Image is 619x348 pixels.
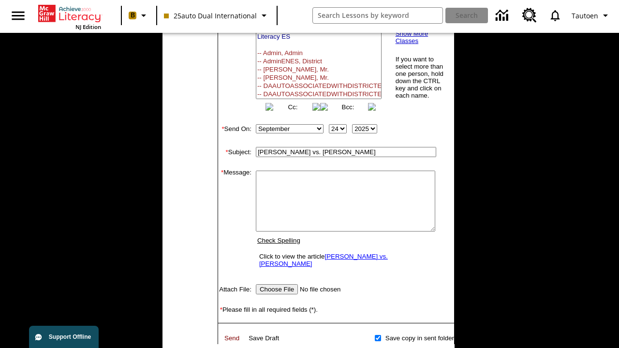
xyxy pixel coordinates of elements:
[256,49,381,58] option: -- Admin, Admin
[218,344,455,345] img: black_spacer.gif
[164,11,257,21] span: 25auto Dual International
[160,7,274,24] button: Class: 25auto Dual International, Select your class
[218,323,219,323] img: spacer.gif
[218,122,251,135] td: Send On:
[256,90,381,99] option: -- DAAUTOASSOCIATEDWITHDISTRICTES, DAAUTOASSOCIATEDWITHDISTRICTES
[218,159,228,169] img: spacer.gif
[395,55,446,100] td: If you want to select more than one person, hold down the CTRL key and click on each name.
[320,103,328,111] img: button_left.png
[257,250,434,270] td: Click to view the article
[257,237,300,244] a: Check Spelling
[218,313,228,323] img: spacer.gif
[29,326,99,348] button: Support Offline
[218,113,228,122] img: spacer.gif
[125,7,153,24] button: Boost Class color is peach. Change class color
[256,82,381,90] option: -- DAAUTOASSOCIATEDWITHDISTRICTEN, DAAUTOASSOCIATEDWITHDISTRICTEN
[265,103,273,111] img: button_left.png
[516,2,543,29] a: Resource Center, Will open in new tab
[218,273,228,282] img: spacer.gif
[218,135,228,145] img: spacer.gif
[259,253,388,267] a: [PERSON_NAME] vs. [PERSON_NAME]
[218,306,454,313] td: Please fill in all required fields (*).
[218,169,251,273] td: Message:
[218,323,225,331] img: spacer.gif
[251,62,254,67] img: spacer.gif
[256,74,381,82] option: -- [PERSON_NAME], Mr.
[218,145,251,159] td: Subject:
[218,296,228,306] img: spacer.gif
[131,9,135,21] span: B
[543,3,568,28] a: Notifications
[313,8,443,23] input: search field
[490,2,516,29] a: Data Center
[249,334,279,342] a: Save Draft
[288,103,297,111] a: Cc:
[312,103,320,111] img: button_right.png
[218,332,219,333] img: spacer.gif
[218,337,220,339] img: spacer.gif
[218,331,219,332] img: spacer.gif
[49,333,91,340] span: Support Offline
[383,333,454,343] td: Save copy in sent folder
[224,334,239,342] a: Send
[38,3,101,30] div: Home
[256,66,381,74] option: -- [PERSON_NAME], Mr.
[572,11,598,21] span: Tautoen
[218,16,251,113] td: To:
[75,23,101,30] span: NJ Edition
[368,103,376,111] img: button_right.png
[256,58,381,66] option: -- AdminENES, District
[4,1,32,30] button: Open side menu
[568,7,615,24] button: Profile/Settings
[218,282,251,296] td: Attach File:
[342,103,354,111] a: Bcc:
